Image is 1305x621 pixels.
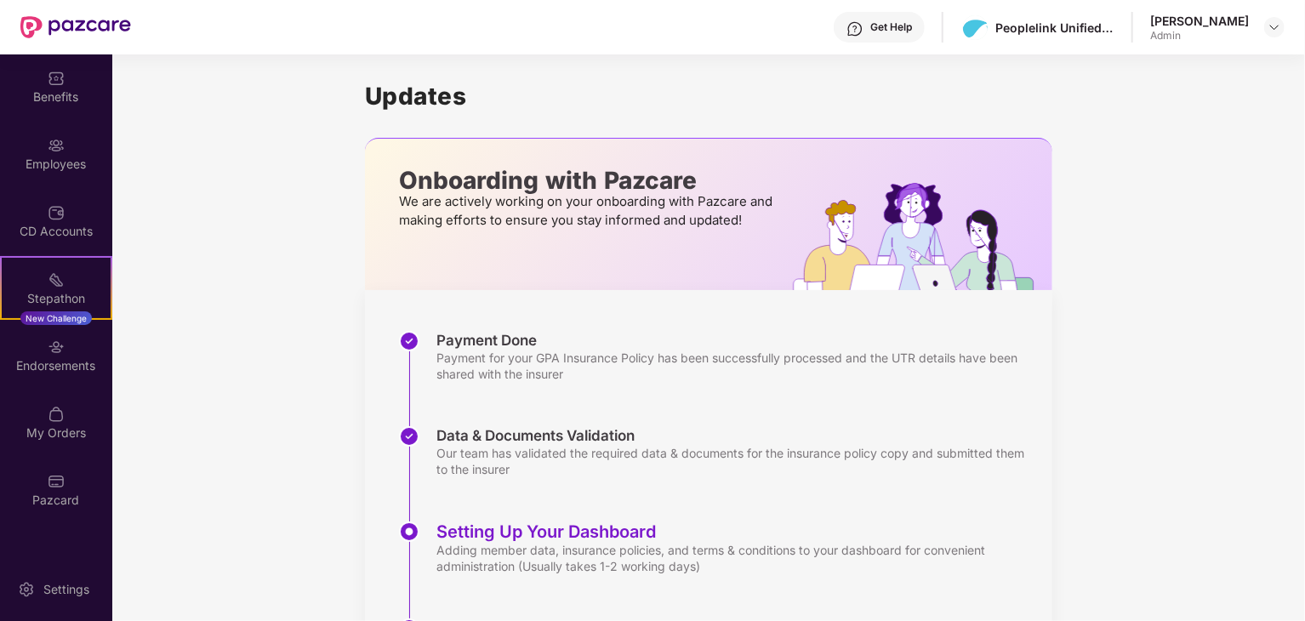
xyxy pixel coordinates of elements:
div: Our team has validated the required data & documents for the insurance policy copy and submitted ... [436,445,1035,477]
img: svg+xml;base64,PHN2ZyBpZD0iRW5kb3JzZW1lbnRzIiB4bWxucz0iaHR0cDovL3d3dy53My5vcmcvMjAwMC9zdmciIHdpZH... [48,339,65,356]
div: Stepathon [2,290,111,307]
img: svg+xml;base64,PHN2ZyB4bWxucz0iaHR0cDovL3d3dy53My5vcmcvMjAwMC9zdmciIHdpZHRoPSIyMSIgaGVpZ2h0PSIyMC... [48,271,65,288]
img: svg+xml;base64,PHN2ZyBpZD0iU3RlcC1BY3RpdmUtMzJ4MzIiIHhtbG5zPSJodHRwOi8vd3d3LnczLm9yZy8yMDAwL3N2Zy... [399,521,419,542]
div: Data & Documents Validation [436,426,1035,445]
img: svg+xml;base64,PHN2ZyBpZD0iSGVscC0zMngzMiIgeG1sbnM9Imh0dHA6Ly93d3cudzMub3JnLzIwMDAvc3ZnIiB3aWR0aD... [846,20,863,37]
div: Get Help [870,20,912,34]
p: We are actively working on your onboarding with Pazcare and making efforts to ensure you stay inf... [399,192,778,230]
div: Settings [38,581,94,598]
img: svg+xml;base64,PHN2ZyBpZD0iU3RlcC1Eb25lLTMyeDMyIiB4bWxucz0iaHR0cDovL3d3dy53My5vcmcvMjAwMC9zdmciIH... [399,426,419,447]
img: svg+xml;base64,PHN2ZyBpZD0iU3RlcC1Eb25lLTMyeDMyIiB4bWxucz0iaHR0cDovL3d3dy53My5vcmcvMjAwMC9zdmciIH... [399,331,419,351]
div: New Challenge [20,311,92,325]
div: Setting Up Your Dashboard [436,521,1035,542]
img: svg+xml;base64,PHN2ZyBpZD0iUGF6Y2FyZCIgeG1sbnM9Imh0dHA6Ly93d3cudzMub3JnLzIwMDAvc3ZnIiB3aWR0aD0iMj... [48,473,65,490]
img: svg+xml;base64,PHN2ZyBpZD0iQmVuZWZpdHMiIHhtbG5zPSJodHRwOi8vd3d3LnczLm9yZy8yMDAwL3N2ZyIgd2lkdGg9Ij... [48,70,65,87]
img: svg+xml;base64,PHN2ZyBpZD0iTXlfT3JkZXJzIiBkYXRhLW5hbWU9Ik15IE9yZGVycyIgeG1sbnM9Imh0dHA6Ly93d3cudz... [48,406,65,423]
img: svg+xml;base64,PHN2ZyBpZD0iU2V0dGluZy0yMHgyMCIgeG1sbnM9Imh0dHA6Ly93d3cudzMub3JnLzIwMDAvc3ZnIiB3aW... [18,581,35,598]
img: svg+xml;base64,PHN2ZyBpZD0iRW1wbG95ZWVzIiB4bWxucz0iaHR0cDovL3d3dy53My5vcmcvMjAwMC9zdmciIHdpZHRoPS... [48,137,65,154]
div: Payment for your GPA Insurance Policy has been successfully processed and the UTR details have be... [436,350,1035,382]
img: New Pazcare Logo [20,16,131,38]
img: svg+xml;base64,PHN2ZyBpZD0iRHJvcGRvd24tMzJ4MzIiIHhtbG5zPSJodHRwOi8vd3d3LnczLm9yZy8yMDAwL3N2ZyIgd2... [1268,20,1281,34]
div: [PERSON_NAME] [1150,13,1249,29]
img: hrOnboarding [793,183,1052,290]
div: Admin [1150,29,1249,43]
h1: Updates [365,82,1052,111]
img: download.png [963,15,988,40]
img: svg+xml;base64,PHN2ZyBpZD0iQ0RfQWNjb3VudHMiIGRhdGEtbmFtZT0iQ0QgQWNjb3VudHMiIHhtbG5zPSJodHRwOi8vd3... [48,204,65,221]
div: Payment Done [436,331,1035,350]
p: Onboarding with Pazcare [399,173,778,188]
div: Peoplelink Unified Communications Private Ltd [995,20,1114,36]
div: Adding member data, insurance policies, and terms & conditions to your dashboard for convenient a... [436,542,1035,574]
